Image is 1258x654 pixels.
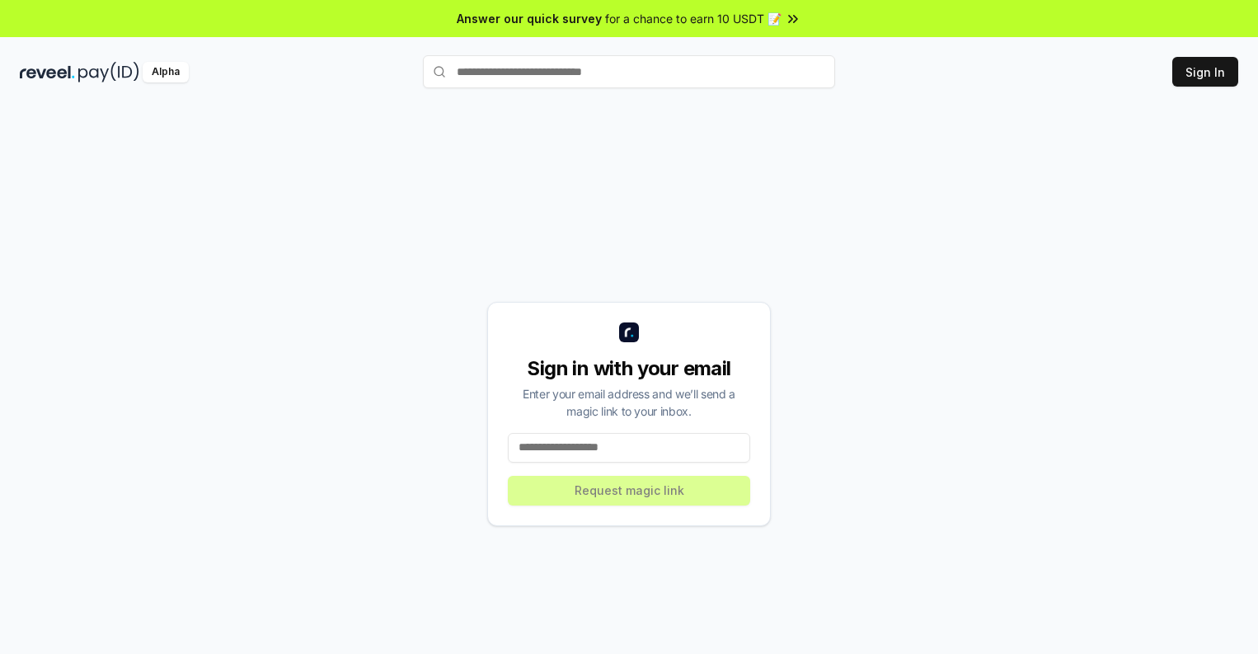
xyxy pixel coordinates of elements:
[457,10,602,27] span: Answer our quick survey
[143,62,189,82] div: Alpha
[1172,57,1238,87] button: Sign In
[508,355,750,382] div: Sign in with your email
[508,385,750,420] div: Enter your email address and we’ll send a magic link to your inbox.
[78,62,139,82] img: pay_id
[619,322,639,342] img: logo_small
[20,62,75,82] img: reveel_dark
[605,10,782,27] span: for a chance to earn 10 USDT 📝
